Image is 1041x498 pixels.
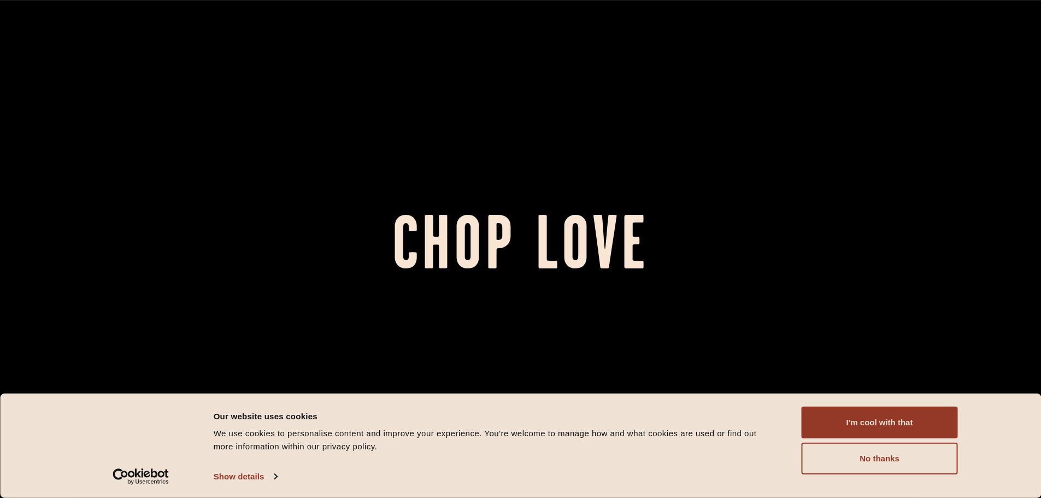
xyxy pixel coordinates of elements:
[214,468,277,485] a: Show details
[802,407,958,438] button: I'm cool with that
[802,443,958,474] button: No thanks
[214,409,777,423] div: Our website uses cookies
[214,427,777,453] div: We use cookies to personalise content and improve your experience. You're welcome to manage how a...
[93,468,189,485] a: Usercentrics Cookiebot - opens in a new window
